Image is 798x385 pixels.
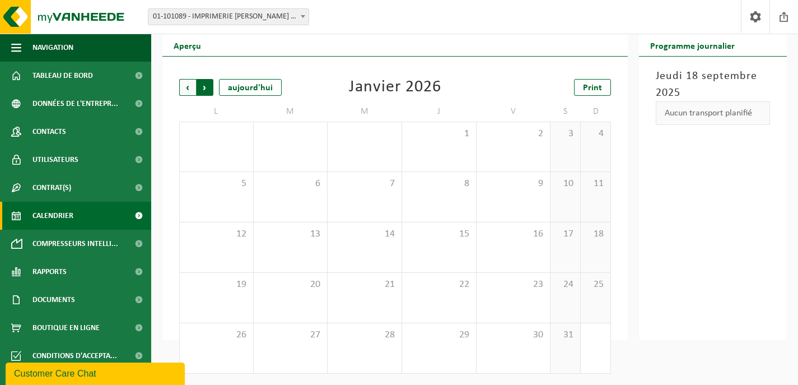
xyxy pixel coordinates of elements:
[333,329,396,341] span: 28
[482,228,545,240] span: 16
[32,258,67,286] span: Rapports
[408,178,470,190] span: 8
[162,34,212,56] h2: Aperçu
[259,178,322,190] span: 6
[581,101,611,122] td: D
[185,279,248,291] span: 19
[185,329,248,341] span: 26
[556,128,575,140] span: 3
[185,228,248,240] span: 12
[32,314,100,342] span: Boutique en ligne
[32,118,66,146] span: Contacts
[408,128,470,140] span: 1
[639,34,746,56] h2: Programme journalier
[333,228,396,240] span: 14
[259,279,322,291] span: 20
[333,178,396,190] span: 7
[148,9,309,25] span: 01-101089 - IMPRIMERIE DEJARDIN - GLONS
[32,146,78,174] span: Utilisateurs
[179,101,254,122] td: L
[656,101,770,125] div: Aucun transport planifié
[148,8,309,25] span: 01-101089 - IMPRIMERIE DEJARDIN - GLONS
[556,279,575,291] span: 24
[408,228,470,240] span: 15
[6,360,187,385] iframe: chat widget
[402,101,477,122] td: J
[179,79,196,96] span: Précédent
[32,174,71,202] span: Contrat(s)
[32,62,93,90] span: Tableau de bord
[482,178,545,190] span: 9
[586,128,605,140] span: 4
[185,178,248,190] span: 5
[259,329,322,341] span: 27
[574,79,611,96] a: Print
[32,34,73,62] span: Navigation
[482,329,545,341] span: 30
[32,90,118,118] span: Données de l'entrepr...
[408,279,470,291] span: 22
[556,178,575,190] span: 10
[477,101,551,122] td: V
[586,279,605,291] span: 25
[482,128,545,140] span: 2
[656,68,770,101] h3: Jeudi 18 septembre 2025
[550,101,581,122] td: S
[583,84,602,92] span: Print
[556,329,575,341] span: 31
[197,79,213,96] span: Suivant
[586,178,605,190] span: 11
[586,228,605,240] span: 18
[482,279,545,291] span: 23
[349,79,441,96] div: Janvier 2026
[259,228,322,240] span: 13
[32,230,118,258] span: Compresseurs intelli...
[408,329,470,341] span: 29
[32,286,75,314] span: Documents
[219,79,282,96] div: aujourd'hui
[254,101,328,122] td: M
[556,228,575,240] span: 17
[32,202,73,230] span: Calendrier
[333,279,396,291] span: 21
[32,342,117,370] span: Conditions d'accepta...
[328,101,402,122] td: M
